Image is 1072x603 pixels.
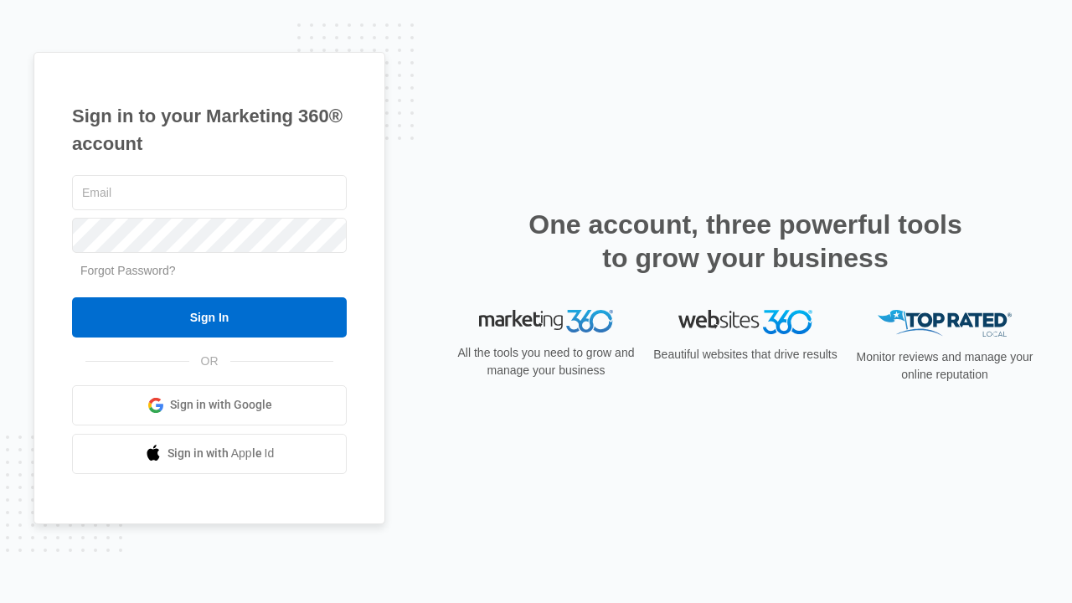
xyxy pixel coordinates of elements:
[452,344,640,379] p: All the tools you need to grow and manage your business
[652,346,839,363] p: Beautiful websites that drive results
[80,264,176,277] a: Forgot Password?
[678,310,812,334] img: Websites 360
[170,396,272,414] span: Sign in with Google
[72,434,347,474] a: Sign in with Apple Id
[72,102,347,157] h1: Sign in to your Marketing 360® account
[72,297,347,338] input: Sign In
[167,445,275,462] span: Sign in with Apple Id
[189,353,230,370] span: OR
[72,175,347,210] input: Email
[523,208,967,275] h2: One account, three powerful tools to grow your business
[878,310,1012,338] img: Top Rated Local
[851,348,1038,384] p: Monitor reviews and manage your online reputation
[72,385,347,425] a: Sign in with Google
[479,310,613,333] img: Marketing 360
